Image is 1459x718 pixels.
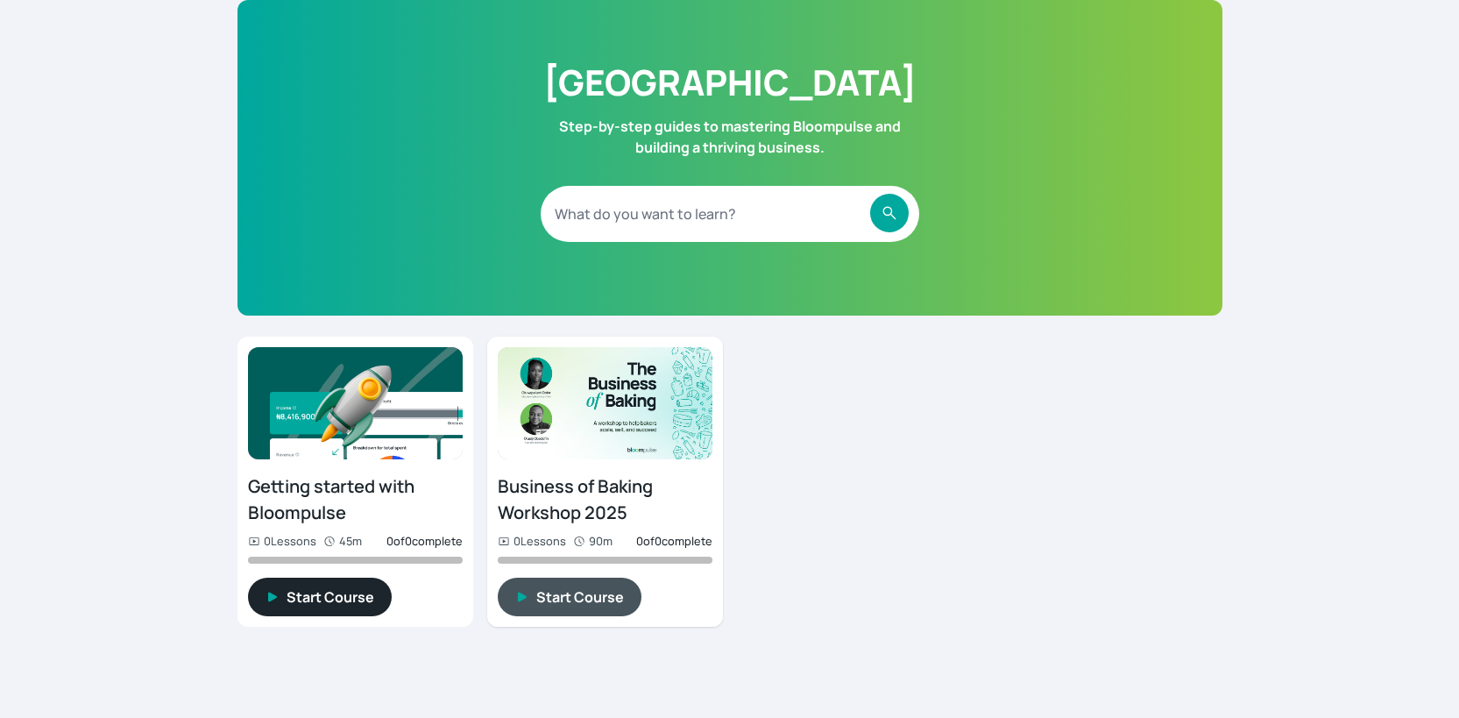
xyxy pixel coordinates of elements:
span: 0 Lessons [498,533,566,550]
h2: Getting started with Bloompulse [248,473,463,526]
span: 45m [323,533,362,550]
span: 90m [573,533,613,550]
span: Start Course [287,586,374,608]
span: 0 Lessons [248,533,316,550]
img: Business of Baking Workshop 2025 [498,347,712,459]
h2: Business of Baking Workshop 2025 [498,473,712,526]
button: Start Course [248,578,392,616]
input: What do you want to learn? [541,186,919,242]
div: 0 of 0 complete [636,533,712,550]
div: 0 of 0 complete [386,533,463,550]
span: Start Course [536,586,624,608]
img: Getting started with Bloompulse [248,347,463,459]
button: Start Course [498,578,641,616]
a: Getting started with Bloompulse0Lessons45m0of0complete [248,473,463,564]
a: Business of Baking Workshop 20250Lessons90m0of0complete [498,473,712,564]
h1: [GEOGRAPHIC_DATA] [543,56,917,109]
div: Step-by-step guides to mastering Bloompulse and building a thriving business. [559,116,901,158]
